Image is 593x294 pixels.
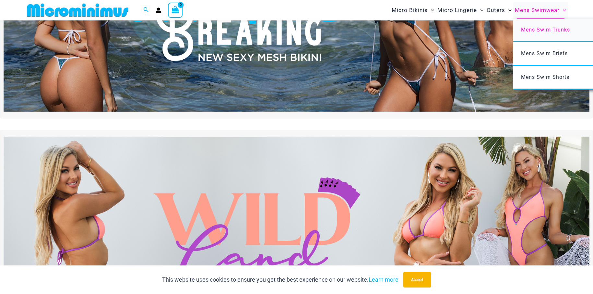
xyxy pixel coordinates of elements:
span: Mens Swimwear [515,2,560,18]
span: Mens Swim Briefs [521,50,568,56]
span: Micro Bikinis [392,2,428,18]
a: Learn more [369,276,398,283]
a: Account icon link [156,7,161,13]
a: Search icon link [143,6,149,14]
img: MM SHOP LOGO FLAT [24,3,131,18]
a: Mens SwimwearMenu ToggleMenu Toggle [513,2,568,18]
span: Micro Lingerie [437,2,477,18]
nav: Site Navigation [389,1,569,19]
span: Menu Toggle [560,2,566,18]
span: Outers [487,2,505,18]
p: This website uses cookies to ensure you get the best experience on our website. [162,275,398,285]
button: Accept [403,272,431,288]
a: Micro LingerieMenu ToggleMenu Toggle [436,2,485,18]
span: Mens Swim Shorts [521,74,569,80]
span: Menu Toggle [477,2,483,18]
a: OutersMenu ToggleMenu Toggle [485,2,513,18]
span: Menu Toggle [505,2,512,18]
a: Micro BikinisMenu ToggleMenu Toggle [390,2,436,18]
a: View Shopping Cart, empty [168,3,183,18]
span: Menu Toggle [428,2,434,18]
span: Mens Swim Trunks [521,27,570,33]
